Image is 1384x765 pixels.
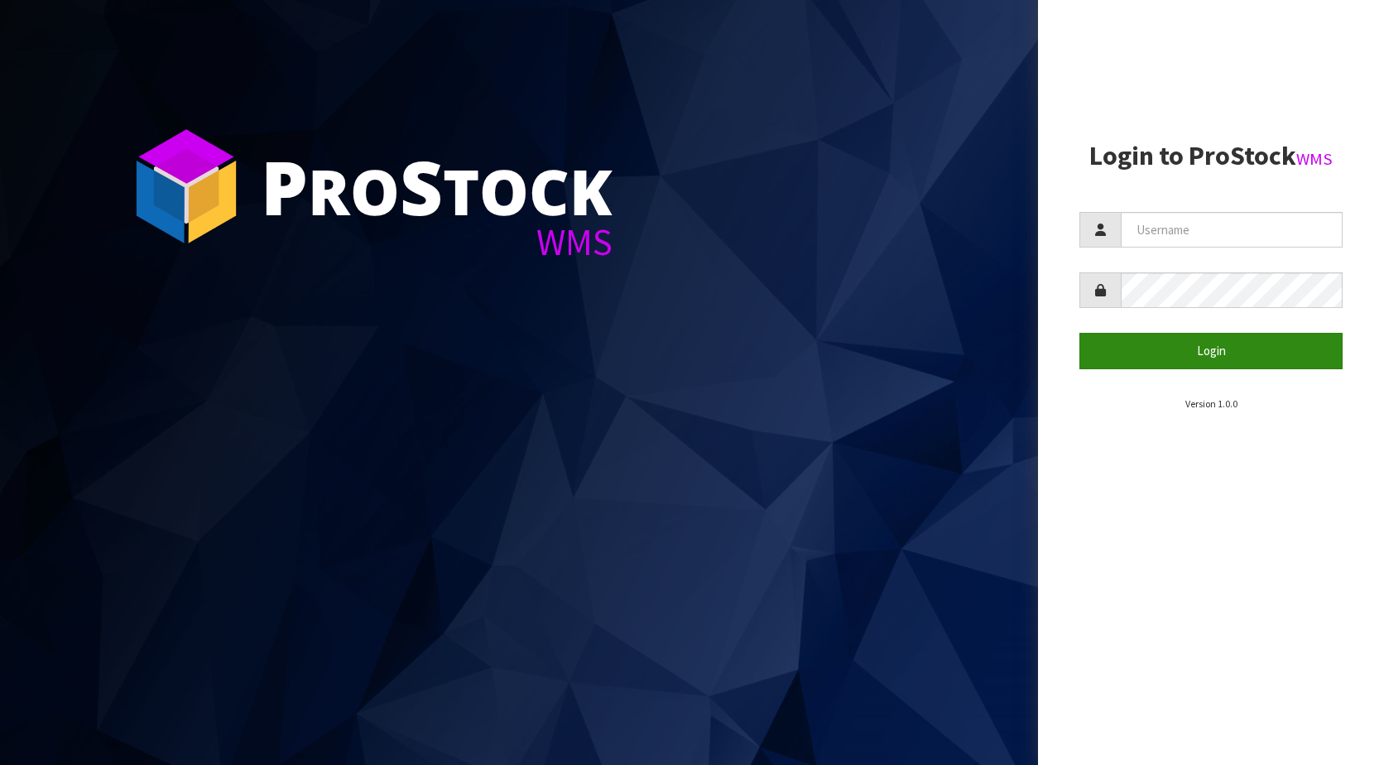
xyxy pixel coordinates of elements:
[1185,397,1237,410] small: Version 1.0.0
[261,224,613,261] div: WMS
[261,149,613,224] div: ro tock
[1121,212,1343,248] input: Username
[124,124,248,248] img: ProStock Cube
[400,136,443,237] span: S
[1296,148,1333,170] small: WMS
[261,136,308,237] span: P
[1079,142,1343,171] h2: Login to ProStock
[1079,333,1343,368] button: Login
